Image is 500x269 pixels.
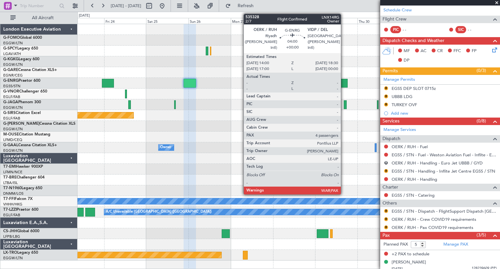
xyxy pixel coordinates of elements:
[3,251,38,255] a: LX-TROLegacy 650
[404,48,410,54] span: MF
[403,27,417,33] div: - -
[3,234,20,239] a: LFPB/LBG
[3,251,17,255] span: LX-TRO
[3,197,15,201] span: T7-FFI
[3,176,17,179] span: T7-BRE
[3,133,19,136] span: M-OUSE
[273,18,315,24] div: Tue 28
[20,1,57,11] input: Trip Number
[3,90,47,93] a: G-VNORChallenger 650
[17,16,69,20] span: All Aircraft
[390,26,401,33] div: PIC
[3,256,23,261] a: EGGW/LTN
[472,48,477,54] span: FP
[384,217,388,221] button: R
[421,48,426,54] span: AC
[3,180,18,185] a: LTBA/ISL
[384,169,388,173] button: R
[3,137,22,142] a: LFMD/CEQ
[3,90,19,93] span: G-VNOR
[392,259,426,266] div: [PERSON_NAME]
[383,7,412,14] a: Schedule Crew
[437,48,443,54] span: CR
[382,232,390,239] span: Pax
[384,225,388,229] button: R
[382,67,398,75] span: Permits
[3,122,39,126] span: G-[PERSON_NAME]
[384,209,388,213] button: R
[3,105,23,110] a: EGGW/LTN
[382,135,400,143] span: Dispatch
[3,47,17,50] span: G-SPCY
[3,186,21,190] span: T7-N1960
[382,118,399,125] span: Services
[3,41,23,46] a: EGGW/LTN
[3,100,41,104] a: G-JAGAPhenom 300
[146,18,188,24] div: Sat 25
[392,86,436,91] div: EGSS DEP SLOT 0715z
[3,229,17,233] span: CS-JHH
[222,1,261,11] button: Refresh
[3,191,23,196] a: DNMM/LOS
[3,186,42,190] a: T7-N1960Legacy 650
[231,18,273,24] div: Mon 27
[392,217,476,222] a: OERK / RUH - Crew COVID19 requirements
[232,4,259,8] span: Refresh
[383,241,408,248] label: Planned PAX
[382,200,397,207] span: Others
[383,77,415,83] a: Manage Permits
[3,143,57,147] a: G-GAALCessna Citation XLS+
[188,18,231,24] div: Sun 26
[392,144,428,149] a: OERK / RUH - Fuel
[3,197,33,201] a: T7-FFIFalcon 7X
[3,165,16,169] span: T7-EMI
[104,18,146,24] div: Fri 24
[3,170,22,175] a: LFMN/NCE
[392,94,412,99] div: UBBB LDG
[404,57,410,64] span: DP
[3,68,18,72] span: G-GARE
[453,48,461,54] span: FFC
[3,84,21,89] a: EGSS/STN
[382,37,444,45] span: Dispatch Checks and Weather
[392,251,429,258] span: +2 PAX to schedule
[384,103,388,106] button: R
[477,232,486,238] span: (3/5)
[3,68,57,72] a: G-GARECessna Citation XLS+
[384,94,388,98] button: R
[3,133,50,136] a: M-OUSECitation Mustang
[468,27,482,33] div: - -
[392,102,417,107] div: TURKEY OVF
[3,165,43,169] a: T7-EMIHawker 900XP
[3,51,21,56] a: LGAV/ATH
[3,36,42,40] a: G-FOMOGlobal 6000
[3,111,16,115] span: G-SIRS
[79,13,90,19] div: [DATE]
[3,213,20,218] a: EGLF/FAB
[3,127,23,132] a: EGGW/LTN
[3,79,19,83] span: G-ENRG
[3,62,23,67] a: EGGW/LTN
[3,36,20,40] span: G-FOMO
[357,18,400,24] div: Thu 30
[3,79,40,83] a: G-ENRGPraetor 600
[7,13,71,23] button: All Aircraft
[111,3,141,9] span: [DATE] - [DATE]
[392,192,435,198] a: EGSS / STN - Catering
[383,127,416,133] a: Manage Services
[3,116,20,121] a: EGLF/FAB
[382,184,398,191] span: Charter
[382,16,407,23] span: Flight Crew
[477,118,486,124] span: (0/8)
[3,208,38,212] a: T7-LZZIPraetor 600
[391,110,497,116] div: Add new
[315,18,357,24] div: Wed 29
[392,152,497,158] a: EGSS / STN - Fuel - Weston Aviation Fuel - Inflite - EGSS / STN
[62,18,104,24] div: Thu 23
[3,94,20,99] a: EGLF/FAB
[392,168,495,174] a: EGSS / STN - Handling - Inflite Jet Centre EGSS / STN
[392,177,437,182] a: OERK / RUH - Handling
[3,143,18,147] span: G-GAAL
[384,161,388,165] button: R
[3,208,17,212] span: T7-LZZI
